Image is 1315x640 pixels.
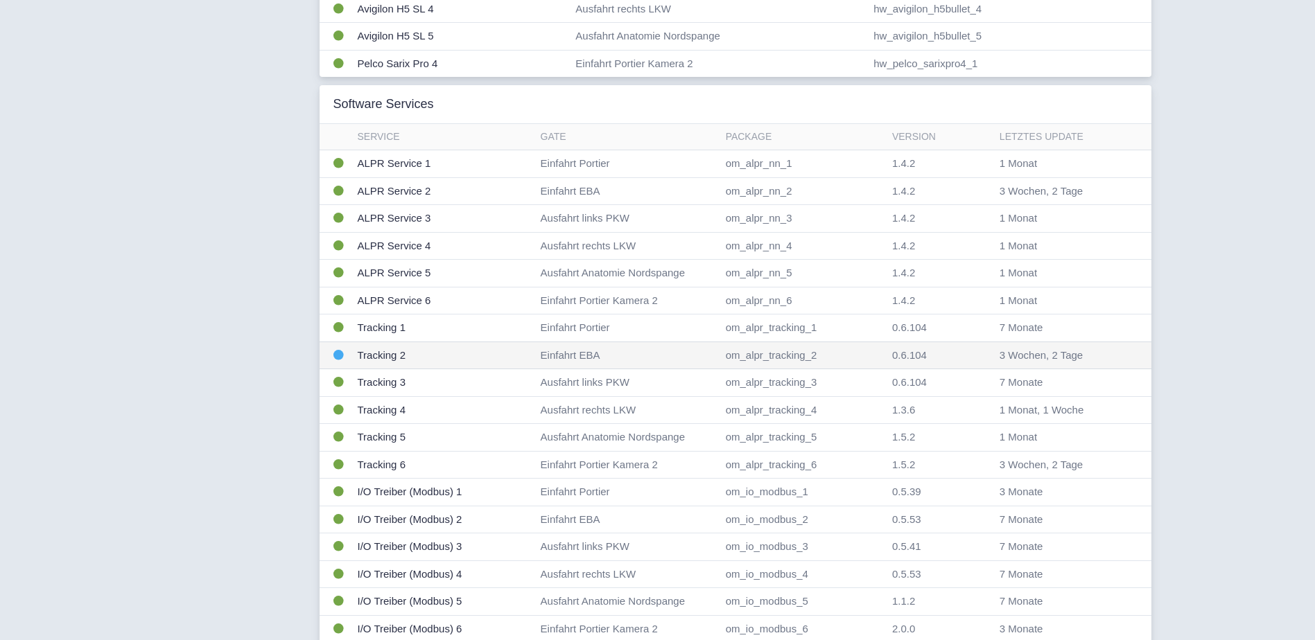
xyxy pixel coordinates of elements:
[535,314,720,342] td: Einfahrt Portier
[868,50,1151,77] td: hw_pelco_sarixpro4_1
[352,451,535,479] td: Tracking 6
[352,23,571,51] td: Avigilon H5 SL 5
[994,260,1128,287] td: 1 Monat
[352,287,535,314] td: ALPR Service 6
[352,369,535,397] td: Tracking 3
[535,396,720,424] td: Ausfahrt rechts LKW
[994,341,1128,369] td: 3 Wochen, 2 Tage
[892,623,915,634] span: 2.0.0
[892,212,915,224] span: 1.4.2
[352,124,535,150] th: Service
[535,424,720,452] td: Ausfahrt Anatomie Nordspange
[352,260,535,287] td: ALPR Service 5
[535,560,720,588] td: Ausfahrt rechts LKW
[352,424,535,452] td: Tracking 5
[535,451,720,479] td: Einfahrt Portier Kamera 2
[994,588,1128,616] td: 7 Monate
[720,314,887,342] td: om_alpr_tracking_1
[994,533,1128,561] td: 7 Monate
[535,260,720,287] td: Ausfahrt Anatomie Nordspange
[892,294,915,306] span: 1.4.2
[720,369,887,397] td: om_alpr_tracking_3
[892,513,921,525] span: 0.5.53
[720,177,887,205] td: om_alpr_nn_2
[720,506,887,533] td: om_io_modbus_2
[892,349,927,361] span: 0.6.104
[868,23,1151,51] td: hw_avigilon_h5bullet_5
[994,177,1128,205] td: 3 Wochen, 2 Tage
[352,560,535,588] td: I/O Treiber (Modbus) 4
[994,150,1128,178] td: 1 Monat
[892,185,915,197] span: 1.4.2
[352,341,535,369] td: Tracking 2
[535,177,720,205] td: Einfahrt EBA
[352,396,535,424] td: Tracking 4
[535,287,720,314] td: Einfahrt Portier Kamera 2
[352,314,535,342] td: Tracking 1
[994,451,1128,479] td: 3 Wochen, 2 Tage
[535,124,720,150] th: Gate
[892,240,915,251] span: 1.4.2
[720,533,887,561] td: om_io_modbus_3
[720,287,887,314] td: om_alpr_nn_6
[535,205,720,233] td: Ausfahrt links PKW
[892,568,921,580] span: 0.5.53
[352,479,535,506] td: I/O Treiber (Modbus) 1
[352,205,535,233] td: ALPR Service 3
[720,232,887,260] td: om_alpr_nn_4
[892,267,915,278] span: 1.4.2
[352,533,535,561] td: I/O Treiber (Modbus) 3
[333,97,434,112] h3: Software Services
[892,486,921,497] span: 0.5.39
[892,157,915,169] span: 1.4.2
[352,588,535,616] td: I/O Treiber (Modbus) 5
[720,124,887,150] th: Package
[720,560,887,588] td: om_io_modbus_4
[892,376,927,388] span: 0.6.104
[535,533,720,561] td: Ausfahrt links PKW
[994,560,1128,588] td: 7 Monate
[720,396,887,424] td: om_alpr_tracking_4
[352,177,535,205] td: ALPR Service 2
[535,369,720,397] td: Ausfahrt links PKW
[720,479,887,506] td: om_io_modbus_1
[535,479,720,506] td: Einfahrt Portier
[994,396,1128,424] td: 1 Monat, 1 Woche
[720,451,887,479] td: om_alpr_tracking_6
[994,369,1128,397] td: 7 Monate
[352,506,535,533] td: I/O Treiber (Modbus) 2
[892,404,915,416] span: 1.3.6
[892,540,921,552] span: 0.5.41
[994,205,1128,233] td: 1 Monat
[720,588,887,616] td: om_io_modbus_5
[720,341,887,369] td: om_alpr_tracking_2
[720,260,887,287] td: om_alpr_nn_5
[994,479,1128,506] td: 3 Monate
[994,287,1128,314] td: 1 Monat
[720,424,887,452] td: om_alpr_tracking_5
[994,424,1128,452] td: 1 Monat
[570,23,868,51] td: Ausfahrt Anatomie Nordspange
[535,341,720,369] td: Einfahrt EBA
[994,232,1128,260] td: 1 Monat
[892,459,915,470] span: 1.5.2
[720,205,887,233] td: om_alpr_nn_3
[352,232,535,260] td: ALPR Service 4
[535,588,720,616] td: Ausfahrt Anatomie Nordspange
[994,506,1128,533] td: 7 Monate
[994,124,1128,150] th: Letztes Update
[352,150,535,178] td: ALPR Service 1
[720,150,887,178] td: om_alpr_nn_1
[535,232,720,260] td: Ausfahrt rechts LKW
[892,595,915,607] span: 1.1.2
[892,431,915,443] span: 1.5.2
[535,506,720,533] td: Einfahrt EBA
[352,50,571,77] td: Pelco Sarix Pro 4
[570,50,868,77] td: Einfahrt Portier Kamera 2
[535,150,720,178] td: Einfahrt Portier
[887,124,994,150] th: Version
[994,314,1128,342] td: 7 Monate
[892,321,927,333] span: 0.6.104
